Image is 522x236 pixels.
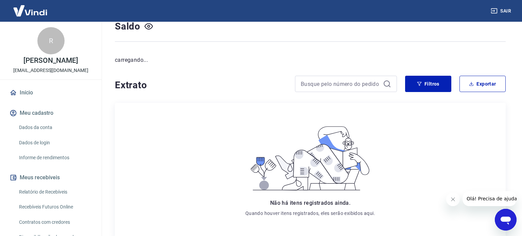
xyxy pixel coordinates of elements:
[301,79,380,89] input: Busque pelo número do pedido
[115,56,506,64] p: carregando...
[16,151,93,165] a: Informe de rendimentos
[16,121,93,134] a: Dados da conta
[8,170,93,185] button: Meus recebíveis
[270,200,350,206] span: Não há itens registrados ainda.
[8,106,93,121] button: Meu cadastro
[13,67,88,74] p: [EMAIL_ADDRESS][DOMAIN_NAME]
[463,191,517,206] iframe: Mensagem da empresa
[16,185,93,199] a: Relatório de Recebíveis
[16,136,93,150] a: Dados de login
[459,76,506,92] button: Exportar
[4,5,57,10] span: Olá! Precisa de ajuda?
[23,57,78,64] p: [PERSON_NAME]
[115,78,287,92] h4: Extrato
[8,0,52,21] img: Vindi
[495,209,517,231] iframe: Botão para abrir a janela de mensagens
[245,210,375,217] p: Quando houver itens registrados, eles serão exibidos aqui.
[489,5,514,17] button: Sair
[446,193,460,206] iframe: Fechar mensagem
[16,215,93,229] a: Contratos com credores
[115,20,140,33] h4: Saldo
[8,85,93,100] a: Início
[16,200,93,214] a: Recebíveis Futuros Online
[37,27,65,54] div: R
[405,76,451,92] button: Filtros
